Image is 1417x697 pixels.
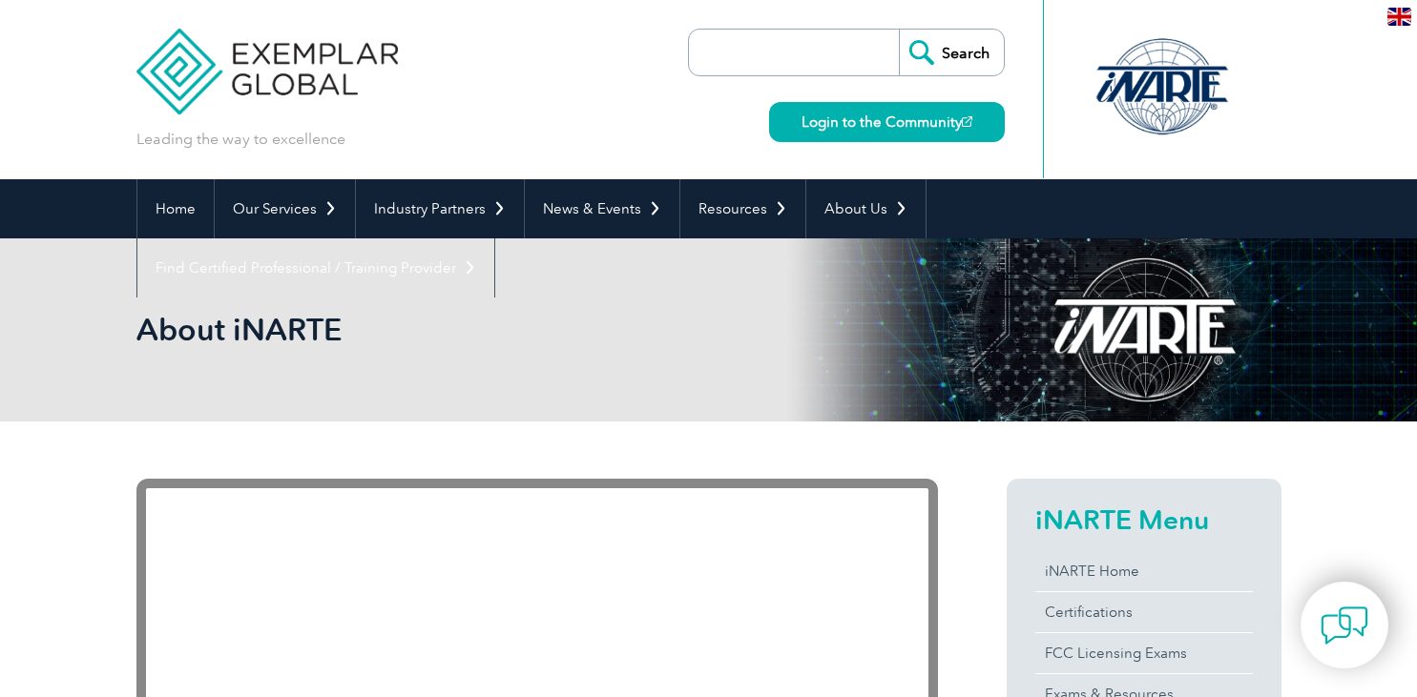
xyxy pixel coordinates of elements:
a: News & Events [525,179,679,238]
a: Certifications [1035,592,1253,632]
a: Find Certified Professional / Training Provider [137,238,494,297]
a: Industry Partners [356,179,524,238]
img: en [1387,8,1411,26]
h2: About iNARTE [136,315,938,345]
input: Search [899,30,1004,75]
a: Home [137,179,214,238]
img: open_square.png [962,116,972,127]
a: FCC Licensing Exams [1035,633,1253,673]
a: Resources [680,179,805,238]
a: Our Services [215,179,355,238]
p: Leading the way to excellence [136,129,345,150]
h2: iNARTE Menu [1035,504,1253,535]
a: Login to the Community [769,102,1005,142]
a: iNARTE Home [1035,551,1253,591]
img: contact-chat.png [1321,602,1368,649]
a: About Us [806,179,926,238]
